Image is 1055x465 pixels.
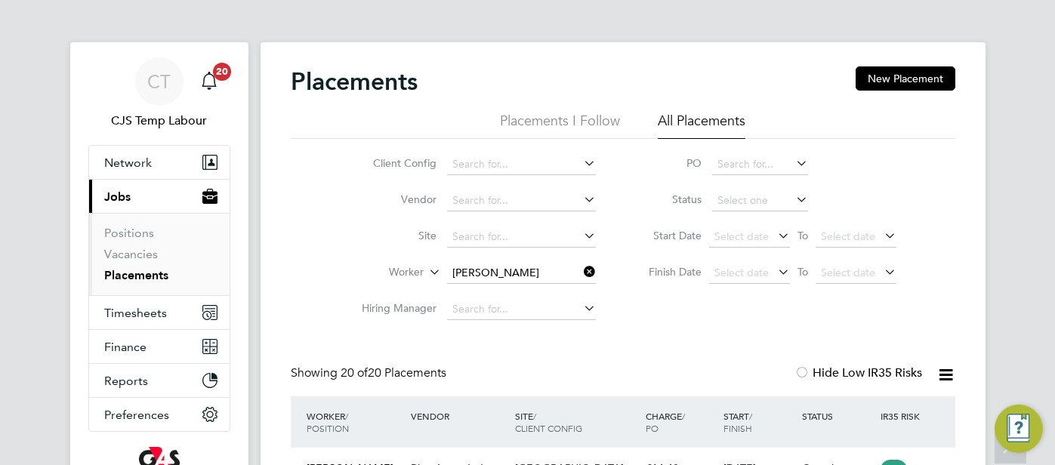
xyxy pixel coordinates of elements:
input: Select one [712,190,808,211]
span: / Position [307,410,349,434]
div: Worker [303,402,407,442]
label: Site [350,229,436,242]
div: IR35 Risk [877,402,929,430]
label: PO [634,156,702,170]
input: Search for... [447,190,596,211]
span: / Finish [723,410,752,434]
span: Jobs [104,189,131,204]
button: Finance [89,330,230,363]
label: Client Config [350,156,436,170]
span: Network [104,156,152,170]
span: 20 [213,63,231,81]
input: Search for... [447,263,596,284]
label: Start Date [634,229,702,242]
span: Timesheets [104,306,167,320]
span: / PO [646,410,685,434]
button: Timesheets [89,296,230,329]
label: Vendor [350,192,436,206]
span: Finance [104,340,147,354]
span: To [793,226,813,245]
button: Network [89,146,230,179]
span: To [793,262,813,282]
label: Hiring Manager [350,301,436,315]
a: CTCJS Temp Labour [88,57,230,130]
label: Worker [337,265,424,280]
span: Select date [714,229,769,243]
span: Reports [104,374,148,388]
span: CT [147,72,171,91]
div: Charge [642,402,720,442]
span: Select date [821,229,875,243]
span: / Client Config [515,410,582,434]
a: Vacancies [104,247,158,261]
span: Select date [714,266,769,279]
li: All Placements [658,112,745,139]
label: Hide Low IR35 Risks [794,365,922,380]
span: 20 Placements [341,365,446,380]
li: Placements I Follow [500,112,620,139]
h2: Placements [291,66,418,97]
span: Preferences [104,408,169,422]
button: Reports [89,364,230,397]
input: Search for... [447,299,596,320]
div: Vendor [407,402,511,430]
div: Site [511,402,642,442]
input: Search for... [447,154,596,175]
button: Preferences [89,398,230,431]
div: Status [798,402,877,430]
a: Positions [104,226,154,240]
input: Search for... [712,154,808,175]
span: Select date [821,266,875,279]
button: Engage Resource Center [995,405,1043,453]
div: Showing [291,365,449,381]
button: Jobs [89,180,230,213]
a: 20 [194,57,224,106]
div: Jobs [89,213,230,295]
input: Search for... [447,226,596,248]
span: 20 of [341,365,368,380]
label: Status [634,192,702,206]
div: Start [720,402,798,442]
label: Finish Date [634,265,702,279]
span: CJS Temp Labour [88,112,230,130]
button: New Placement [856,66,955,91]
a: Placements [104,268,168,282]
